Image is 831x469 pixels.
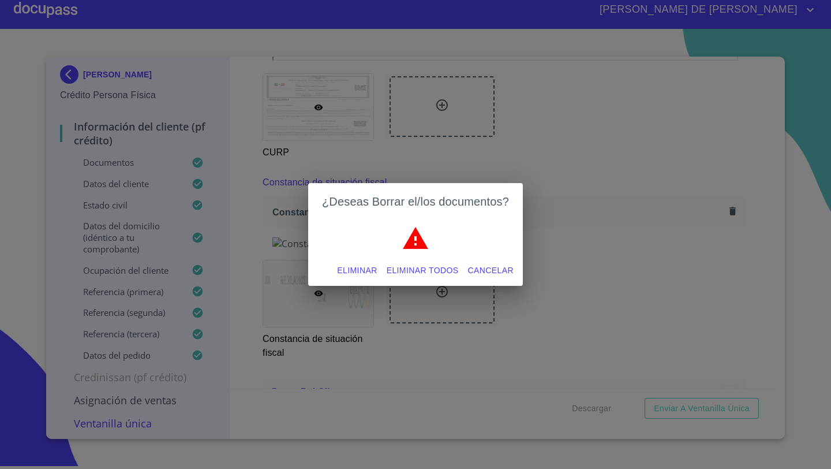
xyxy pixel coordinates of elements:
[463,260,518,281] button: Cancelar
[468,263,514,278] span: Cancelar
[382,260,463,281] button: Eliminar todos
[387,263,459,278] span: Eliminar todos
[337,263,377,278] span: Eliminar
[332,260,381,281] button: Eliminar
[322,192,509,211] h2: ¿Deseas Borrar el/los documentos?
